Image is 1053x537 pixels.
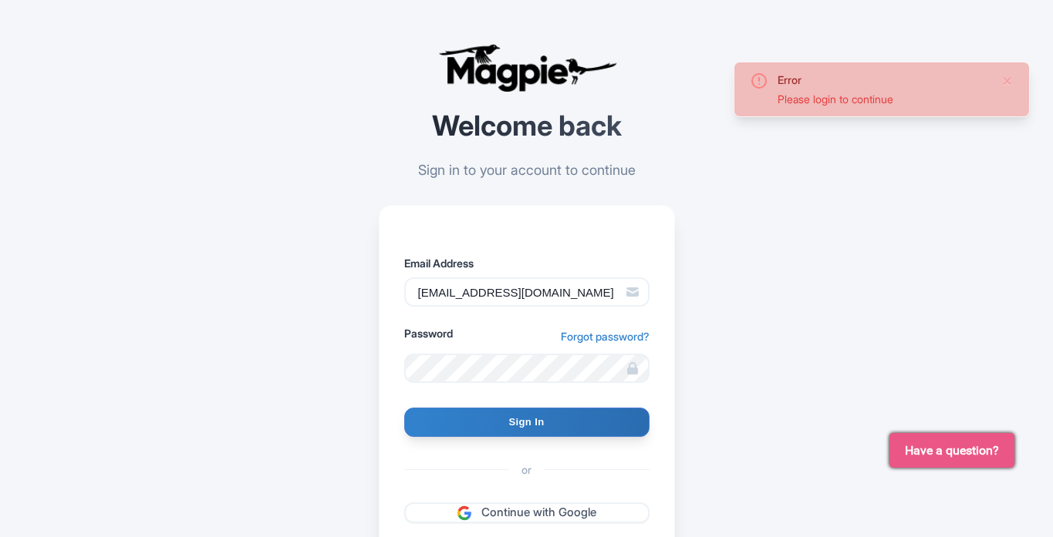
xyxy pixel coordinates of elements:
input: Sign In [404,408,650,437]
div: Please login to continue [778,91,989,107]
label: Password [404,325,453,341]
a: Forgot password? [561,328,650,344]
button: Close [1001,72,1014,90]
img: logo-ab69f6fb50320c5b225c76a69d11143b.png [434,43,619,92]
a: Continue with Google [404,502,650,523]
h2: Welcome back [379,111,675,142]
input: Enter your email address [404,277,650,307]
label: Email Address [404,255,650,271]
span: or [509,461,544,478]
button: Have a question? [889,433,1014,468]
span: Have a question? [905,441,999,460]
p: Sign in to your account to continue [379,159,675,180]
div: Error [778,72,989,88]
